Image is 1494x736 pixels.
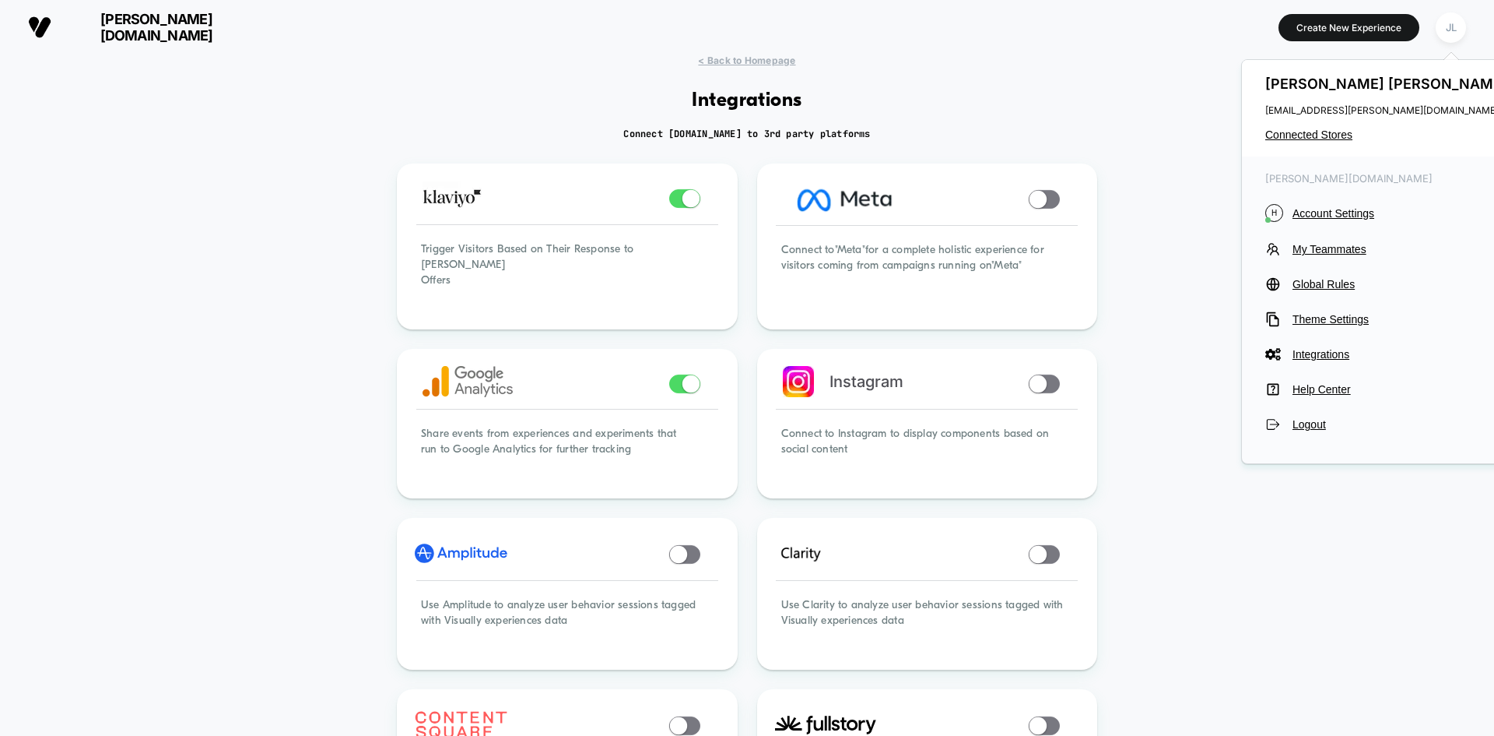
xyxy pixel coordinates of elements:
[399,220,735,326] div: Trigger Visitors Based on Their Response to [PERSON_NAME] Offers
[399,576,735,667] div: Use Amplitude to analyze user behavior sessions tagged with Visually experiences data
[63,11,250,44] span: [PERSON_NAME][DOMAIN_NAME]
[1265,204,1283,222] i: H
[759,405,1096,496] div: Connect to Instagram to display components based on social content
[1431,12,1471,44] button: JL
[767,170,923,229] img: Facebook
[698,55,795,66] span: < Back to Homepage
[423,366,513,397] img: google analytics
[423,181,482,213] img: Klaviyo
[23,10,254,44] button: [PERSON_NAME][DOMAIN_NAME]
[759,576,1096,667] div: Use Clarity to analyze user behavior sessions tagged with Visually experiences data
[415,540,507,567] img: amplitude
[399,405,735,496] div: Share events from experiences and experiments that run to Google Analytics for further tracking
[1278,14,1419,41] button: Create New Experience
[759,221,1096,326] div: Connect to "Meta" for a complete holistic experience for visitors coming from campaigns running o...
[829,372,903,391] span: Instagram
[623,128,870,140] h2: Connect [DOMAIN_NAME] to 3rd party platforms
[775,540,828,567] img: clarity
[783,366,814,397] img: instagram
[692,90,802,112] h1: Integrations
[775,715,876,734] img: fullstory
[28,16,51,39] img: Visually logo
[1436,12,1466,43] div: JL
